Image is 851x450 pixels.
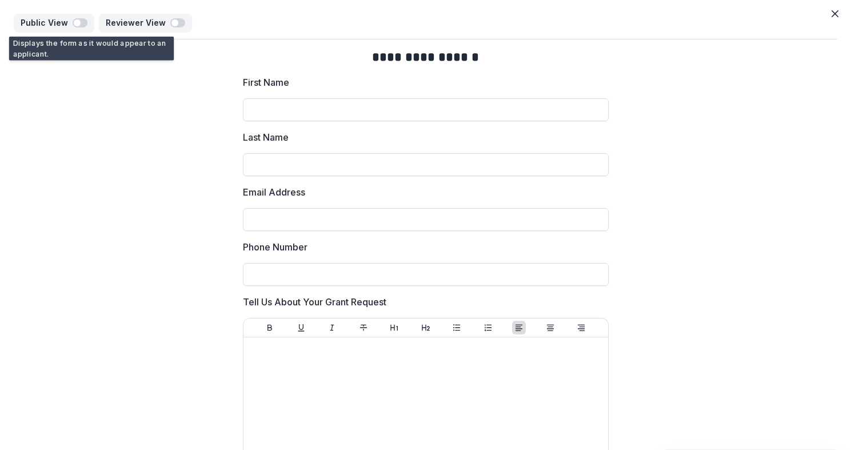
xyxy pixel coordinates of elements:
[99,14,192,32] button: Reviewer View
[325,321,339,334] button: Italicize
[263,321,277,334] button: Bold
[294,321,308,334] button: Underline
[243,240,307,254] p: Phone Number
[21,18,73,28] p: Public View
[243,295,386,309] p: Tell Us About Your Grant Request
[106,18,170,28] p: Reviewer View
[357,321,370,334] button: Strike
[387,321,401,334] button: Heading 1
[826,5,844,23] button: Close
[243,185,305,199] p: Email Address
[243,130,289,144] p: Last Name
[14,14,94,32] button: Public View
[512,321,526,334] button: Align Left
[243,75,289,89] p: First Name
[574,321,588,334] button: Align Right
[544,321,557,334] button: Align Center
[450,321,464,334] button: Bullet List
[481,321,495,334] button: Ordered List
[419,321,433,334] button: Heading 2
